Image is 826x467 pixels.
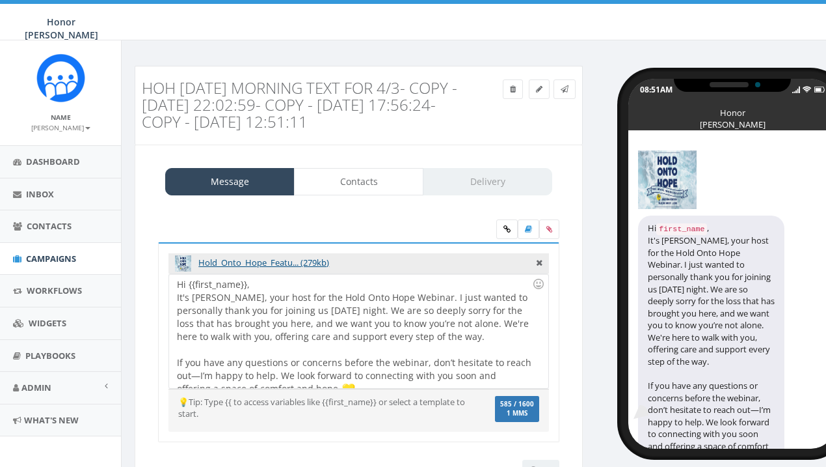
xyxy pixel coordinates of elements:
span: Inbox [26,188,54,200]
span: Contacts [27,220,72,232]
span: What's New [24,414,79,426]
span: Playbooks [25,350,75,361]
span: Send Test Message [561,83,568,94]
small: [PERSON_NAME] [31,123,90,132]
div: 💡Tip: Type {{ to access variables like {{first_name}} or select a template to start. [168,396,486,420]
code: first_name [656,223,707,235]
span: Admin [21,382,51,393]
label: Insert Template Text [518,219,539,239]
a: [PERSON_NAME] [31,121,90,133]
span: Delete Campaign [510,83,516,94]
span: 585 / 1600 [500,400,534,408]
a: Hold_Onto_Hope_Featu... (279kb) [198,257,329,268]
span: Edit Campaign [536,83,542,94]
a: Contacts [294,168,423,195]
img: 💛 [342,382,355,395]
div: Hi {{first_name}}, It's [PERSON_NAME], your host for the Hold Onto Hope Webinar. I just wanted to... [169,274,548,388]
div: 08:51AM [640,84,673,95]
span: Dashboard [26,156,80,167]
img: Rally_Corp_Icon_1.png [36,53,85,102]
span: Attach your media [539,219,559,239]
span: 1 MMS [500,410,534,417]
span: Campaigns [26,253,76,264]
small: Name [51,113,71,122]
a: Message [165,168,295,195]
span: Honor [PERSON_NAME] [25,16,98,41]
span: Widgets [29,317,66,329]
div: Honor [PERSON_NAME] [700,107,765,113]
span: Workflows [27,285,82,296]
h3: HOH [DATE] morning text for 4/3- Copy - [DATE] 22:02:59- Copy - [DATE] 17:56:24- Copy - [DATE] 12... [142,79,462,131]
